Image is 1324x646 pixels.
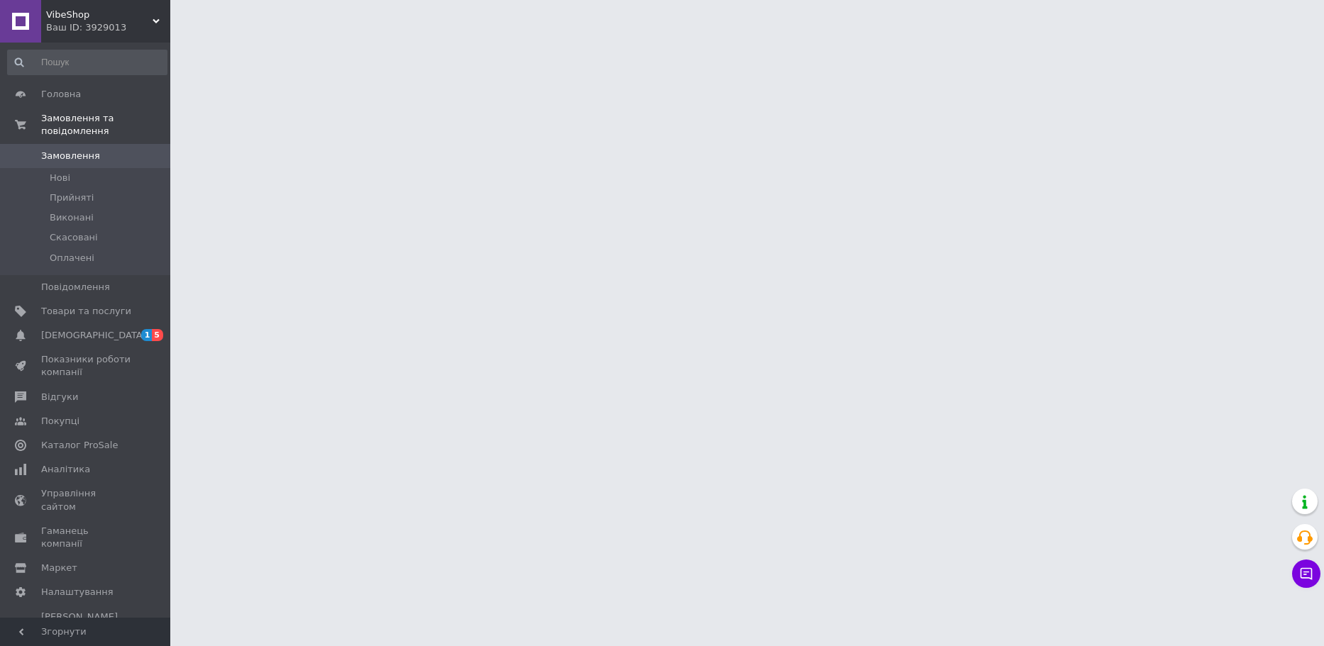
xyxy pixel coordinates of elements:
span: VibeShop [46,9,153,21]
span: Оплачені [50,252,94,264]
span: Повідомлення [41,281,110,294]
span: Аналітика [41,463,90,476]
span: 1 [141,329,153,341]
span: Замовлення та повідомлення [41,112,170,138]
span: Скасовані [50,231,98,244]
span: Нові [50,172,70,184]
span: Головна [41,88,81,101]
div: Ваш ID: 3929013 [46,21,170,34]
span: Показники роботи компанії [41,353,131,379]
span: [DEMOGRAPHIC_DATA] [41,329,146,342]
span: 5 [152,329,163,341]
span: Каталог ProSale [41,439,118,452]
button: Чат з покупцем [1292,559,1320,588]
span: Замовлення [41,150,100,162]
span: Управління сайтом [41,487,131,513]
span: Відгуки [41,391,78,403]
span: Гаманець компанії [41,525,131,550]
input: Пошук [7,50,167,75]
span: Покупці [41,415,79,428]
span: Прийняті [50,191,94,204]
span: Налаштування [41,586,114,598]
span: Маркет [41,562,77,574]
span: Товари та послуги [41,305,131,318]
span: Виконані [50,211,94,224]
